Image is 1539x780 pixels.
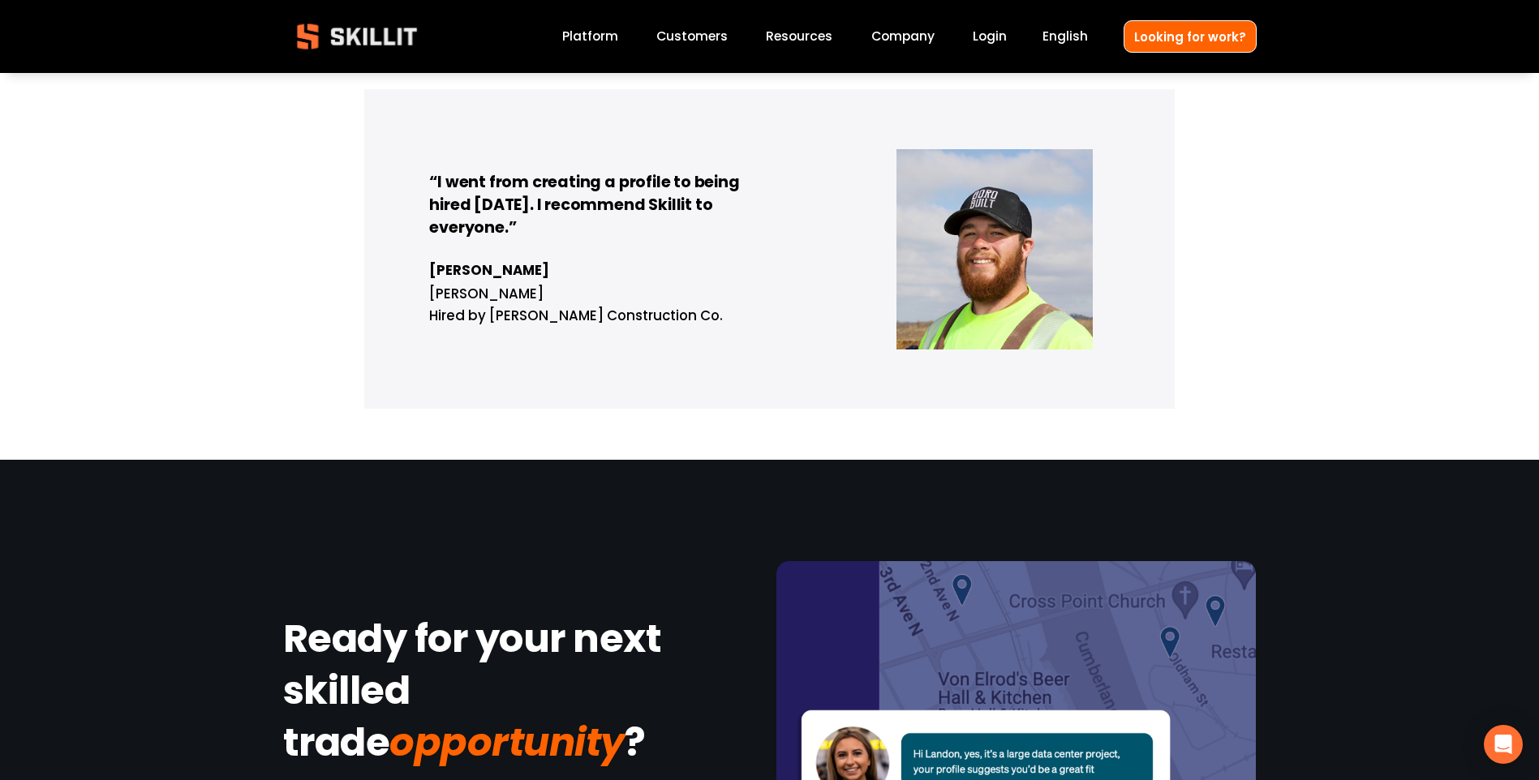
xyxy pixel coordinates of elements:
a: Looking for work? [1124,20,1257,52]
a: Company [871,26,935,48]
em: opportunity [389,715,625,769]
a: Customers [656,26,728,48]
span: Resources [766,27,832,45]
strong: Ready for your next skilled trade [283,609,669,779]
p: [PERSON_NAME] Hired by [PERSON_NAME] Construction Co. [429,259,1109,327]
div: Open Intercom Messenger [1484,725,1523,764]
a: Login [973,26,1007,48]
strong: ? [625,713,646,779]
strong: “I went from creating a profile to being hired [DATE]. I recommend Skillit to everyone.” [429,170,739,242]
a: Platform [562,26,618,48]
img: Skillit [283,12,431,61]
strong: [PERSON_NAME] [429,259,549,283]
div: language picker [1042,26,1088,48]
a: folder dropdown [766,26,832,48]
span: English [1042,27,1088,45]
